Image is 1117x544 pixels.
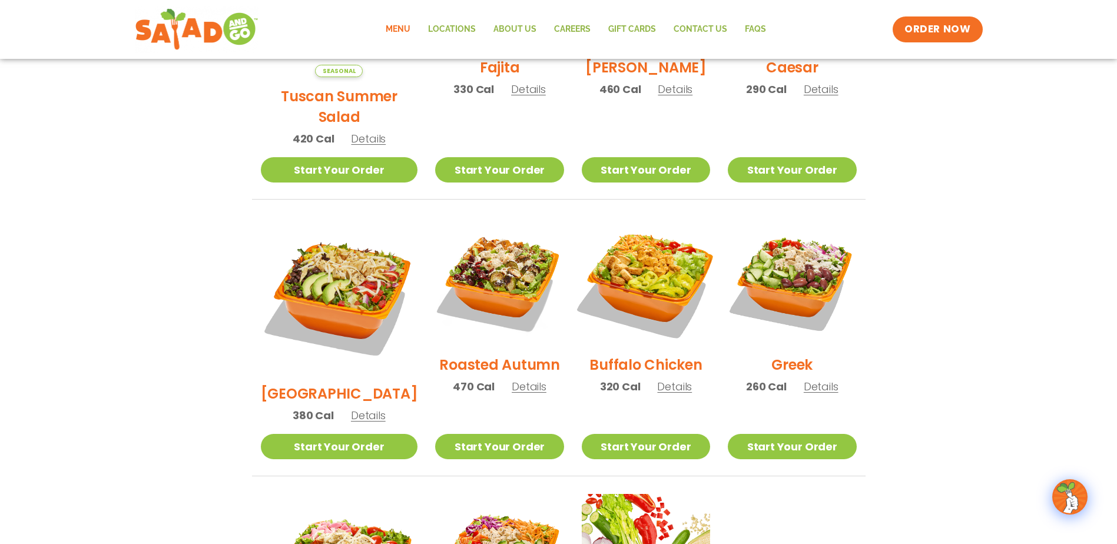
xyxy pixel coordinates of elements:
a: FAQs [736,16,775,43]
span: 260 Cal [746,379,787,394]
h2: [GEOGRAPHIC_DATA] [261,383,418,404]
a: Locations [419,16,485,43]
a: Menu [377,16,419,43]
img: new-SAG-logo-768×292 [135,6,259,53]
span: Seasonal [315,65,363,77]
a: GIFT CARDS [599,16,665,43]
span: 380 Cal [293,407,334,423]
span: Details [804,379,838,394]
a: About Us [485,16,545,43]
a: Start Your Order [435,157,564,183]
span: Details [804,82,838,97]
a: Start Your Order [435,434,564,459]
span: ORDER NOW [904,22,970,37]
span: Details [351,131,386,146]
a: Contact Us [665,16,736,43]
img: wpChatIcon [1053,480,1086,513]
span: 470 Cal [453,379,495,394]
span: 320 Cal [600,379,641,394]
a: Start Your Order [728,157,856,183]
img: Product photo for BBQ Ranch Salad [261,217,418,374]
img: Product photo for Buffalo Chicken Salad [571,206,721,357]
span: 330 Cal [453,81,494,97]
h2: Tuscan Summer Salad [261,86,418,127]
a: Start Your Order [582,434,710,459]
h2: [PERSON_NAME] [585,57,707,78]
a: Start Your Order [261,434,418,459]
span: 290 Cal [746,81,787,97]
span: 460 Cal [599,81,641,97]
nav: Menu [377,16,775,43]
span: Details [512,379,546,394]
span: Details [658,82,692,97]
h2: Roasted Autumn [439,354,560,375]
a: Start Your Order [261,157,418,183]
a: ORDER NOW [893,16,982,42]
img: Product photo for Roasted Autumn Salad [435,217,564,346]
span: Details [511,82,546,97]
h2: Greek [771,354,813,375]
span: Details [351,408,386,423]
img: Product photo for Greek Salad [728,217,856,346]
h2: Fajita [480,57,520,78]
span: Details [657,379,692,394]
h2: Caesar [766,57,818,78]
span: 420 Cal [293,131,334,147]
a: Start Your Order [728,434,856,459]
a: Careers [545,16,599,43]
h2: Buffalo Chicken [589,354,702,375]
a: Start Your Order [582,157,710,183]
